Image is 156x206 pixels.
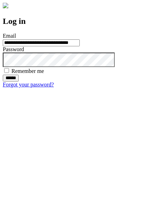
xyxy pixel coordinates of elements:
img: logo-4e3dc11c47720685a147b03b5a06dd966a58ff35d612b21f08c02c0306f2b779.png [3,3,8,8]
label: Remember me [11,68,44,74]
h2: Log in [3,17,153,26]
a: Forgot your password? [3,82,54,87]
label: Email [3,33,16,39]
label: Password [3,46,24,52]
